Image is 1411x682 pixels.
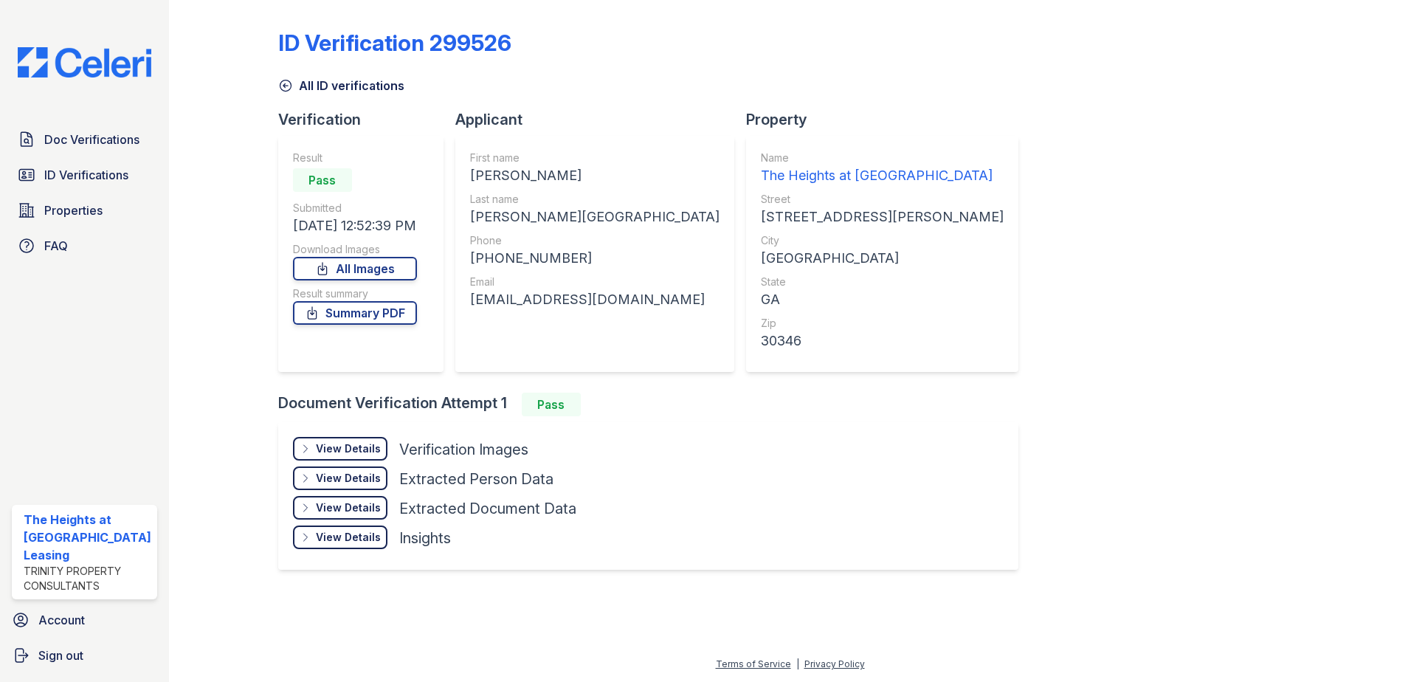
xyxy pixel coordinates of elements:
[316,441,381,456] div: View Details
[470,289,720,310] div: [EMAIL_ADDRESS][DOMAIN_NAME]
[293,168,352,192] div: Pass
[761,289,1004,310] div: GA
[293,242,417,257] div: Download Images
[761,316,1004,331] div: Zip
[44,166,128,184] span: ID Verifications
[761,165,1004,186] div: The Heights at [GEOGRAPHIC_DATA]
[470,207,720,227] div: [PERSON_NAME][GEOGRAPHIC_DATA]
[38,611,85,629] span: Account
[316,530,381,545] div: View Details
[12,125,157,154] a: Doc Verifications
[716,658,791,669] a: Terms of Service
[399,498,576,519] div: Extracted Document Data
[24,564,151,593] div: Trinity Property Consultants
[399,528,451,548] div: Insights
[6,605,163,635] a: Account
[522,393,581,416] div: Pass
[278,30,511,56] div: ID Verification 299526
[761,275,1004,289] div: State
[293,201,417,216] div: Submitted
[761,331,1004,351] div: 30346
[316,500,381,515] div: View Details
[293,216,417,236] div: [DATE] 12:52:39 PM
[316,471,381,486] div: View Details
[293,301,417,325] a: Summary PDF
[12,196,157,225] a: Properties
[470,233,720,248] div: Phone
[293,286,417,301] div: Result summary
[804,658,865,669] a: Privacy Policy
[761,248,1004,269] div: [GEOGRAPHIC_DATA]
[24,511,151,564] div: The Heights at [GEOGRAPHIC_DATA] Leasing
[6,47,163,77] img: CE_Logo_Blue-a8612792a0a2168367f1c8372b55b34899dd931a85d93a1a3d3e32e68fde9ad4.png
[12,231,157,261] a: FAQ
[44,131,139,148] span: Doc Verifications
[470,151,720,165] div: First name
[746,109,1030,130] div: Property
[6,641,163,670] a: Sign out
[470,248,720,269] div: [PHONE_NUMBER]
[470,165,720,186] div: [PERSON_NAME]
[399,469,553,489] div: Extracted Person Data
[12,160,157,190] a: ID Verifications
[796,658,799,669] div: |
[278,109,455,130] div: Verification
[293,151,417,165] div: Result
[470,275,720,289] div: Email
[278,393,1030,416] div: Document Verification Attempt 1
[278,77,404,94] a: All ID verifications
[470,192,720,207] div: Last name
[44,237,68,255] span: FAQ
[761,151,1004,186] a: Name The Heights at [GEOGRAPHIC_DATA]
[761,192,1004,207] div: Street
[293,257,417,280] a: All Images
[38,647,83,664] span: Sign out
[44,201,103,219] span: Properties
[455,109,746,130] div: Applicant
[761,207,1004,227] div: [STREET_ADDRESS][PERSON_NAME]
[761,151,1004,165] div: Name
[761,233,1004,248] div: City
[399,439,528,460] div: Verification Images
